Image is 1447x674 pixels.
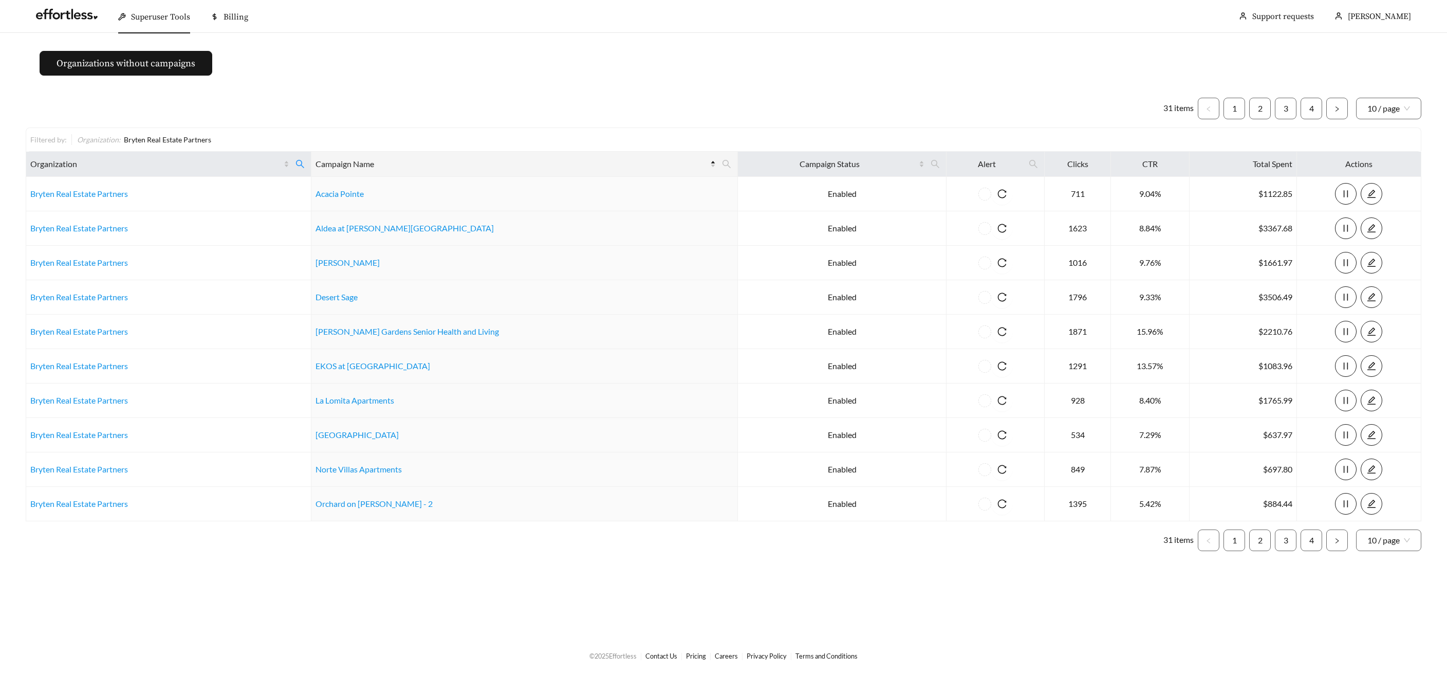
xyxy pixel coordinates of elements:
span: [PERSON_NAME] [1348,11,1411,22]
a: edit [1361,430,1382,440]
td: Enabled [738,384,947,418]
th: CTR [1111,152,1190,177]
span: pause [1335,465,1356,474]
a: edit [1361,326,1382,336]
span: © 2025 Effortless [589,652,637,660]
button: reload [991,390,1013,411]
span: reload [991,327,1013,336]
button: edit [1361,286,1382,308]
span: search [718,156,735,172]
span: Campaign Name [316,158,708,170]
td: 849 [1045,452,1111,487]
span: pause [1335,293,1356,302]
td: $884.44 [1190,487,1297,521]
td: 711 [1045,177,1111,211]
span: Alert [951,158,1023,170]
td: Enabled [738,246,947,280]
button: pause [1335,459,1357,480]
a: 4 [1301,530,1322,551]
a: edit [1361,292,1382,302]
th: Total Spent [1190,152,1297,177]
a: edit [1361,464,1382,474]
td: 13.57% [1111,349,1190,384]
span: reload [991,361,1013,371]
td: $1661.97 [1190,246,1297,280]
a: Terms and Conditions [795,652,858,660]
td: Enabled [738,177,947,211]
button: edit [1361,355,1382,377]
span: 10 / page [1367,98,1410,119]
a: Desert Sage [316,292,358,302]
a: Orchard on [PERSON_NAME] - 2 [316,499,433,508]
a: Acacia Pointe [316,189,364,198]
span: search [291,156,309,172]
a: Careers [715,652,738,660]
button: pause [1335,217,1357,239]
a: EKOS at [GEOGRAPHIC_DATA] [316,361,430,371]
button: left [1198,530,1219,551]
td: 1395 [1045,487,1111,521]
td: 15.96% [1111,315,1190,349]
span: pause [1335,327,1356,336]
span: edit [1361,258,1382,267]
span: edit [1361,293,1382,302]
button: pause [1335,286,1357,308]
li: Next Page [1326,98,1348,119]
th: Actions [1297,152,1421,177]
a: edit [1361,499,1382,508]
a: Bryten Real Estate Partners [30,395,128,405]
td: Enabled [738,211,947,246]
li: 31 items [1163,98,1194,119]
button: pause [1335,252,1357,274]
td: Enabled [738,349,947,384]
button: edit [1361,459,1382,480]
span: reload [991,189,1013,198]
button: reload [991,493,1013,515]
span: search [931,159,940,169]
span: left [1205,106,1212,112]
span: reload [991,465,1013,474]
button: reload [991,286,1013,308]
button: edit [1361,321,1382,342]
span: search [295,159,305,169]
a: Bryten Real Estate Partners [30,326,128,336]
div: Filtered by: [30,134,71,145]
button: left [1198,98,1219,119]
td: 1016 [1045,246,1111,280]
span: pause [1335,430,1356,440]
a: 2 [1250,98,1270,119]
li: 1 [1223,530,1245,551]
span: reload [991,499,1013,508]
div: Page Size [1356,530,1421,551]
td: Enabled [738,280,947,315]
a: [PERSON_NAME] [316,258,380,267]
button: edit [1361,217,1382,239]
button: right [1326,530,1348,551]
span: pause [1335,499,1356,508]
li: 1 [1223,98,1245,119]
button: edit [1361,390,1382,411]
td: 7.29% [1111,418,1190,452]
a: 3 [1275,98,1296,119]
td: $697.80 [1190,452,1297,487]
span: right [1334,538,1340,544]
a: 3 [1275,530,1296,551]
a: 4 [1301,98,1322,119]
a: Privacy Policy [747,652,787,660]
span: reload [991,430,1013,440]
span: search [722,159,731,169]
a: Bryten Real Estate Partners [30,223,128,233]
button: edit [1361,183,1382,205]
span: edit [1361,327,1382,336]
span: edit [1361,396,1382,405]
td: 1871 [1045,315,1111,349]
span: edit [1361,465,1382,474]
button: reload [991,355,1013,377]
span: 10 / page [1367,530,1410,551]
button: reload [991,252,1013,274]
td: 1291 [1045,349,1111,384]
button: reload [991,321,1013,342]
a: 1 [1224,98,1245,119]
span: search [1029,159,1038,169]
